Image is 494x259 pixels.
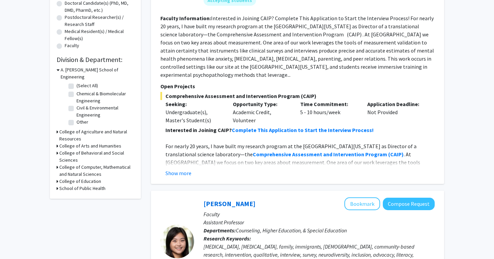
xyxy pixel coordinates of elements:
[5,229,29,254] iframe: Chat
[76,82,98,89] label: (Select All)
[204,218,435,226] p: Assistant Professor
[57,56,134,64] h2: Division & Department:
[367,100,425,108] p: Application Deadline:
[232,127,374,133] a: Complete This Application to Start the Interview Process!
[165,108,223,124] div: Undergraduate(s), Master's Student(s)
[383,198,435,210] button: Compose Request to Veronica Kang
[59,142,121,150] h3: College of Arts and Humanities
[253,151,387,158] strong: Comprehensive Assessment and Intervention Program
[160,15,211,22] b: Faculty Information:
[300,100,358,108] p: Time Commitment:
[165,127,232,133] strong: Interested in Joining CAIP?
[76,104,132,119] label: Civil & Environmental Engineering
[165,100,223,108] p: Seeking:
[59,164,134,178] h3: College of Computer, Mathematical and Natural Sciences
[362,100,430,124] div: Not Provided
[65,42,79,49] label: Faculty
[76,119,88,126] label: Other
[253,151,404,158] a: Comprehensive Assessment and Intervention Program (CAIP)
[59,150,134,164] h3: College of Behavioral and Social Sciences
[204,199,255,208] a: [PERSON_NAME]
[76,90,132,104] label: Chemical & Biomolecular Engineering
[59,185,105,192] h3: School of Public Health
[160,15,434,78] fg-read-more: Interested in Joining CAIP? Complete This Application to Start the Interview Process! For nearly ...
[204,227,236,234] b: Departments:
[204,210,435,218] p: Faculty
[65,14,134,28] label: Postdoctoral Researcher(s) / Research Staff
[65,28,134,42] label: Medical Resident(s) / Medical Fellow(s)
[295,100,363,124] div: 5 - 10 hours/week
[344,197,380,210] button: Add Veronica Kang to Bookmarks
[160,82,435,90] p: Open Projects
[236,227,347,234] span: Counseling, Higher Education, & Special Education
[160,92,435,100] span: Comprehensive Assessment and Intervention Program (CAIP)
[59,128,134,142] h3: College of Agriculture and Natural Resources
[165,169,191,177] button: Show more
[61,66,134,80] h3: A. [PERSON_NAME] School of Engineering
[233,100,290,108] p: Opportunity Type:
[228,100,295,124] div: Academic Credit, Volunteer
[388,151,404,158] strong: (CAIP)
[204,235,251,242] b: Research Keywords:
[59,178,101,185] h3: College of Education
